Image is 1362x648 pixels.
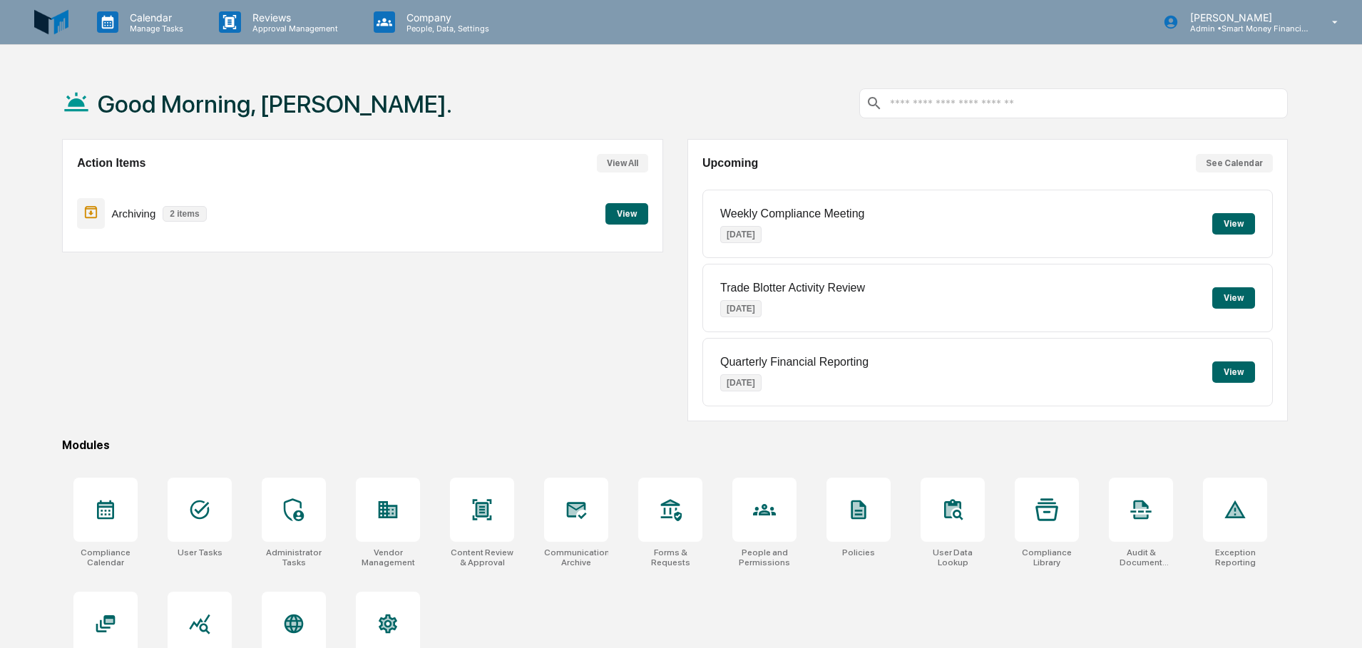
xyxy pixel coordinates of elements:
div: Exception Reporting [1203,547,1267,567]
div: Vendor Management [356,547,420,567]
p: Archiving [112,207,156,220]
p: Admin • Smart Money Financial Advisors [1179,24,1311,34]
p: Trade Blotter Activity Review [720,282,865,294]
a: View [605,206,648,220]
div: Communications Archive [544,547,608,567]
div: Compliance Calendar [73,547,138,567]
p: People, Data, Settings [395,24,496,34]
div: Modules [62,438,1288,452]
div: Forms & Requests [638,547,702,567]
div: Audit & Document Logs [1109,547,1173,567]
div: Policies [842,547,875,557]
button: View [605,203,648,225]
p: Weekly Compliance Meeting [720,207,864,220]
p: [DATE] [720,374,762,391]
div: User Data Lookup [921,547,985,567]
div: Administrator Tasks [262,547,326,567]
p: Company [395,11,496,24]
div: Compliance Library [1015,547,1079,567]
p: Reviews [241,11,345,24]
button: View [1212,213,1255,235]
p: 2 items [163,206,206,222]
button: View [1212,361,1255,383]
h2: Upcoming [702,157,758,170]
p: Manage Tasks [118,24,190,34]
p: [DATE] [720,226,762,243]
img: logo [34,5,68,39]
h1: Good Morning, [PERSON_NAME]. [98,90,452,118]
p: Quarterly Financial Reporting [720,356,869,369]
button: View [1212,287,1255,309]
div: People and Permissions [732,547,797,567]
div: Content Review & Approval [450,547,514,567]
button: See Calendar [1196,154,1273,173]
h2: Action Items [77,157,145,170]
p: Calendar [118,11,190,24]
div: User Tasks [178,547,222,557]
button: View All [597,154,648,173]
p: [DATE] [720,300,762,317]
p: Approval Management [241,24,345,34]
p: [PERSON_NAME] [1179,11,1311,24]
